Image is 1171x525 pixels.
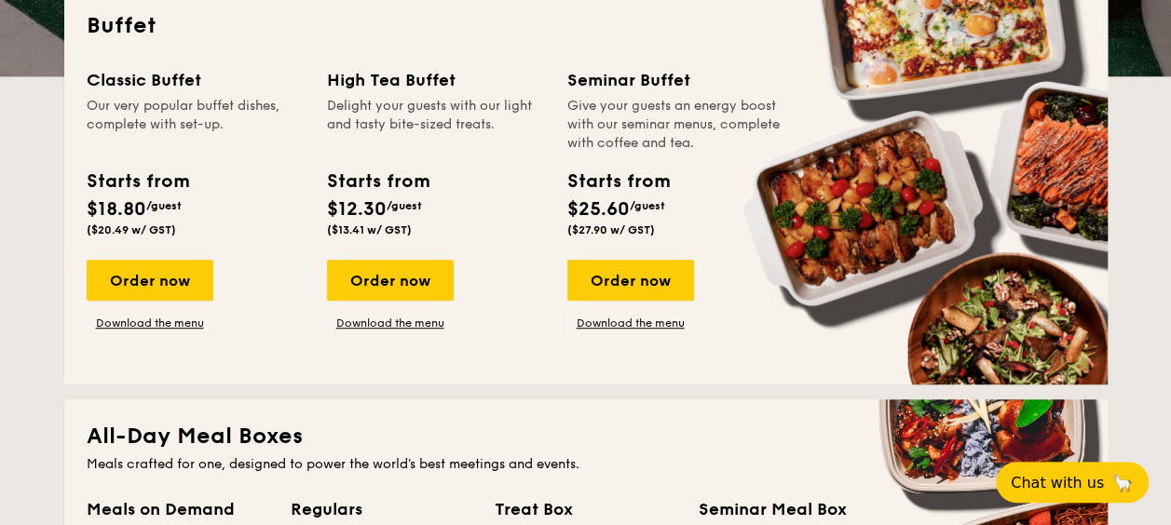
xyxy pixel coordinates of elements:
span: /guest [146,199,182,212]
span: ($13.41 w/ GST) [327,223,412,236]
div: Classic Buffet [87,67,305,93]
span: $12.30 [327,198,387,221]
div: Seminar Buffet [567,67,785,93]
div: Starts from [567,168,669,195]
div: Meals crafted for one, designed to power the world's best meetings and events. [87,455,1085,474]
div: Delight your guests with our light and tasty bite-sized treats. [327,97,545,153]
div: Seminar Meal Box [699,496,880,522]
button: Chat with us🦙 [996,462,1149,503]
div: Our very popular buffet dishes, complete with set-up. [87,97,305,153]
div: Give your guests an energy boost with our seminar menus, complete with coffee and tea. [567,97,785,153]
div: Order now [87,260,213,301]
div: Order now [567,260,694,301]
h2: All-Day Meal Boxes [87,422,1085,451]
div: High Tea Buffet [327,67,545,93]
span: /guest [387,199,422,212]
div: Starts from [87,168,188,195]
span: 🦙 [1111,472,1134,493]
span: /guest [630,199,665,212]
a: Download the menu [327,316,454,330]
div: Meals on Demand [87,496,268,522]
a: Download the menu [567,316,694,330]
span: Chat with us [1011,474,1104,491]
h2: Buffet [87,11,1085,41]
span: ($27.90 w/ GST) [567,223,655,236]
span: $25.60 [567,198,630,221]
div: Order now [327,260,454,301]
div: Starts from [327,168,429,195]
span: $18.80 [87,198,146,221]
a: Download the menu [87,316,213,330]
div: Regulars [291,496,472,522]
div: Treat Box [495,496,676,522]
span: ($20.49 w/ GST) [87,223,176,236]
